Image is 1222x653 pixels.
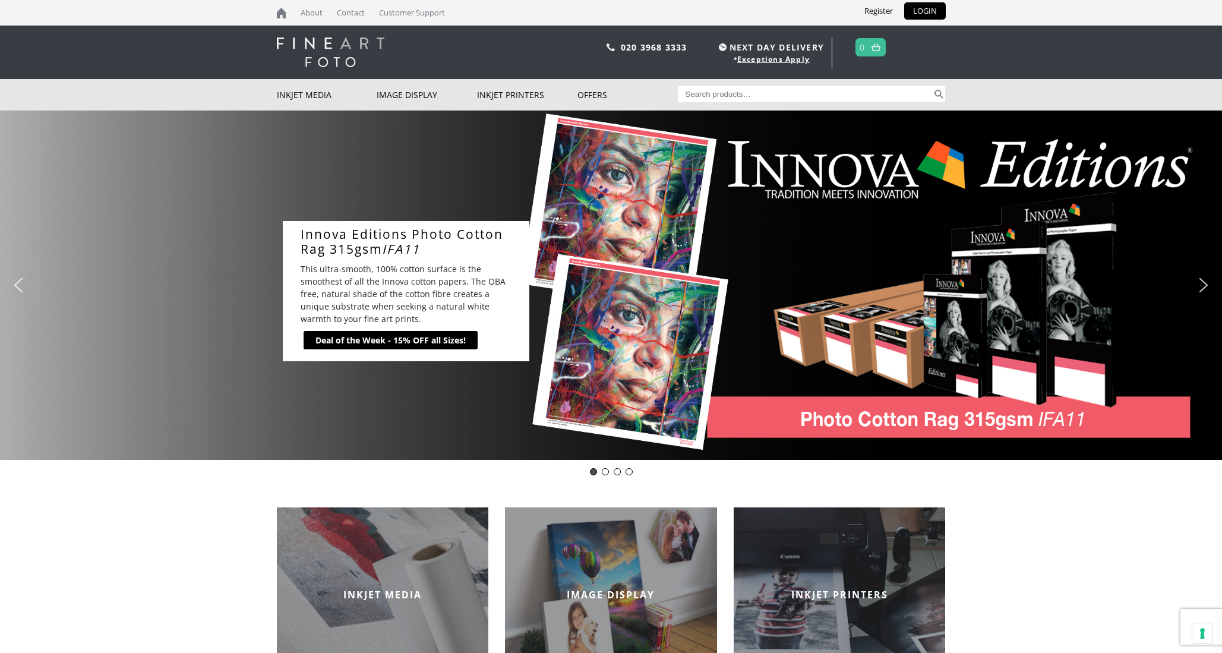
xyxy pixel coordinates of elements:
[904,2,946,20] a: LOGIN
[382,241,420,257] i: IFA11
[505,588,717,601] h2: IMAGE DISPLAY
[1194,276,1213,295] img: next arrow
[304,331,478,349] a: Deal of the Week - 15% OFF all Sizes!
[860,39,865,56] a: 0
[871,43,880,51] img: basket.svg
[277,588,489,601] h2: INKJET MEDIA
[315,334,466,346] div: Deal of the Week - 15% OFF all Sizes!
[719,43,727,51] img: time.svg
[377,79,477,111] a: Image Display
[277,37,384,67] img: logo-white.svg
[577,79,678,111] a: Offers
[614,468,621,475] div: Innova-general
[607,43,615,51] img: phone.svg
[734,588,946,601] h2: INKJET PRINTERS
[9,276,28,295] img: previous arrow
[1192,623,1212,643] button: Your consent preferences for tracking technologies
[477,79,577,111] a: Inkjet Printers
[626,468,633,475] div: pinch book
[277,79,377,111] a: Inkjet Media
[737,54,810,64] a: Exceptions Apply
[602,468,609,475] div: Deal of the Day - Innova IFA12
[283,221,529,361] div: Innova Editions Photo Cotton Rag 315gsmIFA11This ultra-smooth, 100% cotton surface is the smoothe...
[301,263,511,325] p: This ultra-smooth, 100% cotton surface is the smoothest of all the Innova cotton papers. The OBA ...
[678,86,932,102] input: Search products…
[716,40,824,54] span: NEXT DAY DELIVERY
[932,86,946,102] button: Search
[588,466,635,478] div: Choose slide to display.
[301,227,514,257] a: Innova Editions Photo Cotton Rag 315gsmIFA11
[621,42,687,53] a: 020 3968 3333
[590,468,597,475] div: Innova Editions IFA11
[855,2,902,20] a: Register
